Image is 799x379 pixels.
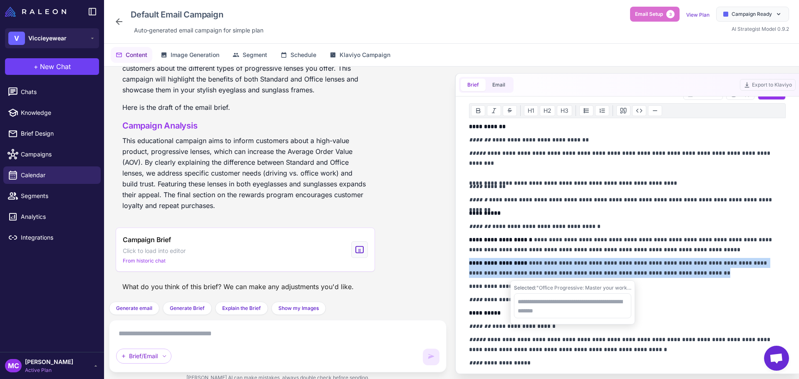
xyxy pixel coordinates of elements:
a: Analytics [3,208,101,225]
div: Click to edit campaign name [127,7,267,22]
span: Show my Images [278,305,319,312]
span: Knowledge [21,108,94,117]
div: Click to edit description [131,24,267,37]
span: Content [126,50,147,59]
button: Brief [461,79,486,91]
span: Campaigns [21,150,94,159]
button: Email [486,79,512,91]
a: Chats [3,83,101,101]
div: MC [5,359,22,372]
button: Generate Brief [163,302,212,315]
button: Content [111,47,152,63]
h3: Campaign Analysis [122,119,368,132]
a: Calendar [3,166,101,184]
button: Generate email [109,302,159,315]
span: Generate Brief [170,305,205,312]
a: Raleon Logo [5,7,69,17]
p: Of course! I can create a brief for an email campaign that educates your customers about the diff... [122,52,368,95]
button: H1 [524,105,538,116]
span: Active Plan [25,367,73,374]
a: Integrations [3,229,101,246]
button: Image Generation [156,47,224,63]
span: Analytics [21,212,94,221]
span: Campaign Ready [732,10,772,18]
p: Here is the draft of the email brief. [122,102,368,113]
button: Export to Klaviyo [740,79,796,91]
button: Show my Images [271,302,326,315]
button: Segment [228,47,272,63]
span: Image Generation [171,50,219,59]
div: V [8,32,25,45]
span: Calendar [21,171,94,180]
a: Brief Design [3,125,101,142]
span: Email Setup [635,10,663,18]
span: From historic chat [123,257,166,265]
button: H2 [540,105,555,116]
span: [PERSON_NAME] [25,357,73,367]
span: Schedule [290,50,316,59]
a: Knowledge [3,104,101,121]
span: Segment [243,50,267,59]
span: 3 [666,10,675,18]
div: What do you think of this brief? We can make any adjustments you'd like. [116,278,360,295]
div: "Office Progressive: Master your workday. Designed to correct near and intermediate vision (e.g.,... [514,284,631,292]
button: VViccieyewear [5,28,99,48]
span: Chats [21,87,94,97]
button: Klaviyo Campaign [325,47,395,63]
span: Explain the Brief [222,305,261,312]
a: View Plan [686,12,710,18]
button: Email Setup3 [630,7,680,22]
span: Click to load into editor [123,246,186,255]
button: Explain the Brief [215,302,268,315]
span: Klaviyo Campaign [340,50,390,59]
span: + [34,62,38,72]
span: Viccieyewear [28,34,67,43]
span: Brief Design [21,129,94,138]
button: +New Chat [5,58,99,75]
a: Campaigns [3,146,101,163]
span: Segments [21,191,94,201]
span: New Chat [40,62,71,72]
span: Integrations [21,233,94,242]
span: Auto‑generated email campaign for simple plan [134,26,263,35]
button: Schedule [275,47,321,63]
button: H3 [557,105,572,116]
p: This educational campaign aims to inform customers about a high-value product, progressive lenses... [122,135,368,211]
div: Open chat [764,346,789,371]
span: Selected: [514,285,536,291]
div: Brief/Email [116,349,171,364]
span: AI Strategist Model 0.9.2 [732,26,789,32]
img: Raleon Logo [5,7,66,17]
a: Segments [3,187,101,205]
span: Generate email [116,305,152,312]
span: Campaign Brief [123,235,171,245]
